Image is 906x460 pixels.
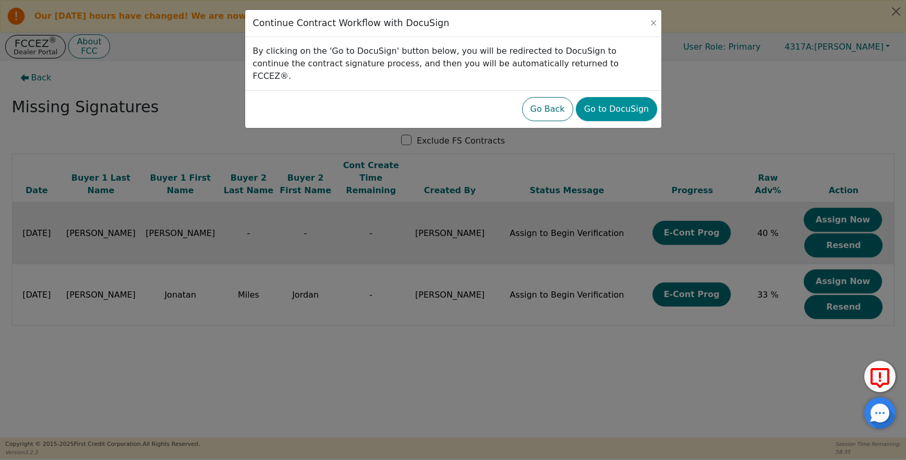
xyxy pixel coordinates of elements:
[253,18,450,29] h3: Continue Contract Workflow with DocuSign
[522,97,573,121] button: Go Back
[576,97,657,121] button: Go to DocuSign
[253,45,654,82] p: By clicking on the 'Go to DocuSign' button below, you will be redirected to DocuSign to continue ...
[864,361,896,392] button: Report Error to FCC
[648,18,659,28] button: Close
